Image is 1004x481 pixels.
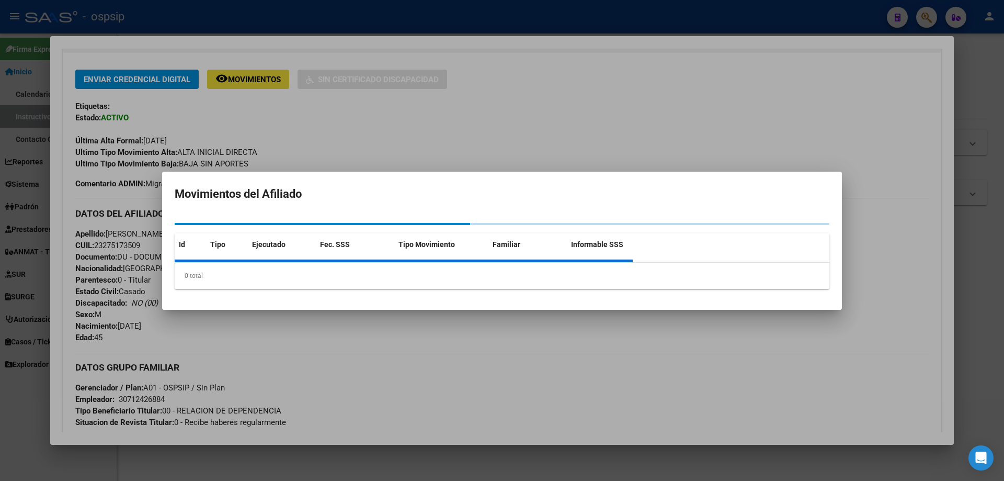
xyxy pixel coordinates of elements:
[179,240,185,249] span: Id
[206,233,248,256] datatable-header-cell: Tipo
[493,240,520,249] span: Familiar
[175,263,829,289] div: 0 total
[175,233,206,256] datatable-header-cell: Id
[488,233,567,256] datatable-header-cell: Familiar
[394,233,488,256] datatable-header-cell: Tipo Movimiento
[968,445,994,471] div: Open Intercom Messenger
[567,233,645,256] datatable-header-cell: Informable SSS
[248,233,316,256] datatable-header-cell: Ejecutado
[252,240,286,249] span: Ejecutado
[398,240,455,249] span: Tipo Movimiento
[210,240,225,249] span: Tipo
[316,233,394,256] datatable-header-cell: Fec. SSS
[175,184,829,204] h2: Movimientos del Afiliado
[571,240,623,249] span: Informable SSS
[320,240,350,249] span: Fec. SSS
